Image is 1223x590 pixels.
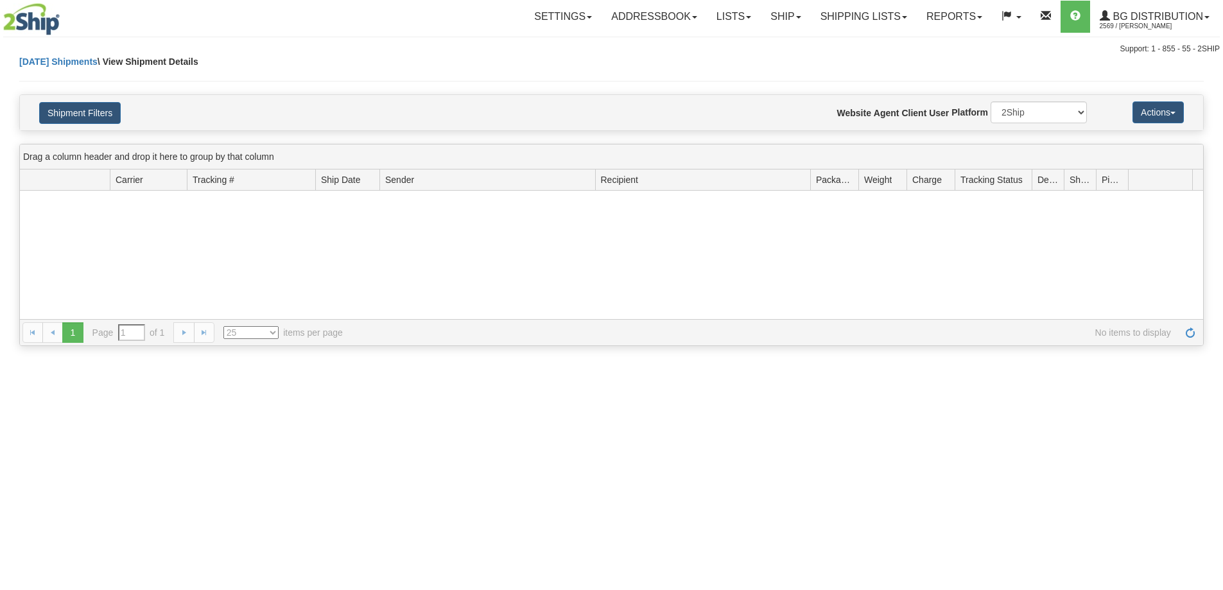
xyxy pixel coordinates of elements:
span: Recipient [601,173,638,186]
span: Weight [864,173,892,186]
span: 2569 / [PERSON_NAME] [1100,20,1196,33]
span: Shipment Issues [1070,173,1091,186]
a: [DATE] Shipments [19,56,98,67]
a: Addressbook [602,1,707,33]
span: Tracking Status [960,173,1023,186]
img: logo2569.jpg [3,3,60,35]
label: User [929,107,949,119]
a: Ship [761,1,810,33]
a: Reports [917,1,992,33]
span: Page of 1 [92,324,165,341]
span: 1 [62,322,83,343]
label: Website [837,107,871,119]
button: Shipment Filters [39,102,121,124]
label: Agent [874,107,899,119]
span: Delivery Status [1037,173,1059,186]
span: BG Distribution [1110,11,1203,22]
span: Packages [816,173,853,186]
div: grid grouping header [20,144,1203,169]
span: Charge [912,173,942,186]
span: No items to display [361,326,1171,339]
a: BG Distribution 2569 / [PERSON_NAME] [1090,1,1219,33]
span: Pickup Status [1102,173,1123,186]
a: Shipping lists [811,1,917,33]
a: Settings [525,1,602,33]
div: Support: 1 - 855 - 55 - 2SHIP [3,44,1220,55]
span: Ship Date [321,173,360,186]
span: Tracking # [193,173,234,186]
label: Client [901,107,926,119]
a: Refresh [1180,322,1201,343]
button: Actions [1132,101,1184,123]
span: Carrier [116,173,143,186]
label: Platform [951,106,988,119]
a: Lists [707,1,761,33]
span: items per page [223,326,343,339]
span: Sender [385,173,414,186]
span: \ View Shipment Details [98,56,198,67]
